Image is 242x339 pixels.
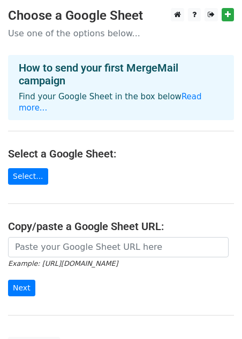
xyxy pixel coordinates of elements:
[8,8,234,23] h3: Choose a Google Sheet
[19,92,202,113] a: Read more...
[19,61,223,87] h4: How to send your first MergeMail campaign
[19,91,223,114] p: Find your Google Sheet in the box below
[8,237,229,257] input: Paste your Google Sheet URL here
[8,28,234,39] p: Use one of the options below...
[8,220,234,233] h4: Copy/paste a Google Sheet URL:
[8,280,35,296] input: Next
[8,259,118,267] small: Example: [URL][DOMAIN_NAME]
[8,147,234,160] h4: Select a Google Sheet:
[8,168,48,185] a: Select...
